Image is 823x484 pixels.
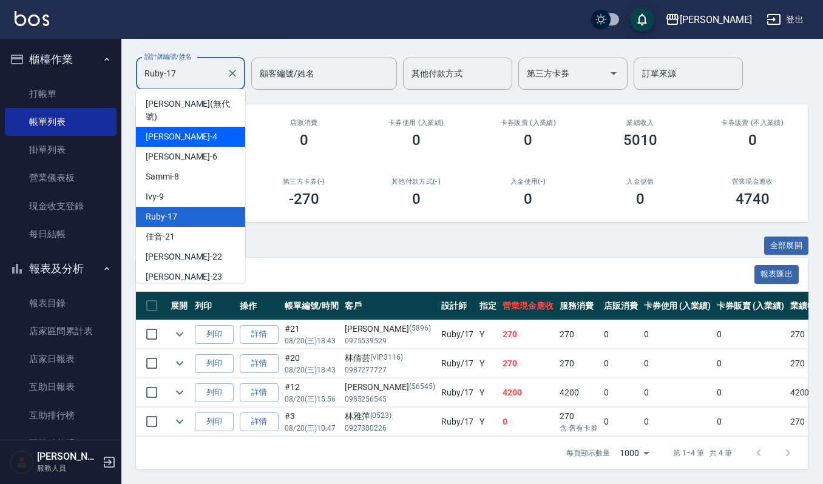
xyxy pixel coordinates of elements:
button: expand row [171,354,189,372]
span: [PERSON_NAME] -22 [146,250,222,263]
td: Ruby /17 [438,378,477,407]
h5: [PERSON_NAME] [37,451,99,463]
td: 0 [601,320,641,349]
h2: 卡券販賣 (不入業績) [711,119,794,127]
div: 1000 [615,437,654,469]
td: 0 [601,378,641,407]
h2: 業績收入 [599,119,682,127]
h2: 卡券使用 (入業績) [374,119,458,127]
button: 全部展開 [764,237,809,255]
p: (0523) [370,410,392,423]
th: 營業現金應收 [500,292,557,320]
p: 第 1–4 筆 共 4 筆 [673,448,732,459]
a: 報表目錄 [5,289,117,317]
th: 店販消費 [601,292,641,320]
div: [PERSON_NAME] [680,12,752,27]
p: 08/20 (三) 10:47 [285,423,339,434]
a: 互助排行榜 [5,402,117,429]
td: #12 [282,378,342,407]
th: 帳單編號/時間 [282,292,342,320]
td: 0 [601,408,641,436]
h3: 0 [748,132,757,149]
button: 登出 [762,8,808,31]
h3: 0 [412,190,421,207]
td: 270 [557,408,601,436]
td: Y [476,378,500,407]
button: save [630,7,654,32]
th: 卡券使用 (入業績) [641,292,714,320]
h3: 5010 [623,132,657,149]
button: Open [604,64,623,83]
th: 卡券販賣 (入業績) [714,292,787,320]
a: 店家區間累計表 [5,317,117,345]
td: 270 [557,349,601,378]
p: 08/20 (三) 18:43 [285,365,339,375]
a: 現金收支登錄 [5,192,117,220]
td: #21 [282,320,342,349]
td: 0 [714,320,787,349]
td: Ruby /17 [438,349,477,378]
p: 08/20 (三) 18:43 [285,335,339,346]
button: 報表匯出 [754,265,799,284]
p: 0975539529 [345,335,435,346]
h2: 店販消費 [263,119,346,127]
h3: 0 [412,132,421,149]
th: 展開 [168,292,192,320]
a: 詳情 [240,325,279,344]
button: 報表及分析 [5,253,117,284]
td: Y [476,349,500,378]
th: 列印 [192,292,237,320]
td: Y [476,320,500,349]
a: 詳情 [240,412,279,431]
a: 互助日報表 [5,373,117,401]
div: [PERSON_NAME] [345,323,435,335]
td: 4200 [557,378,601,407]
button: 列印 [195,354,234,373]
a: 詳情 [240,354,279,373]
button: expand row [171,412,189,431]
span: [PERSON_NAME] -4 [146,130,217,143]
td: #20 [282,349,342,378]
td: 270 [557,320,601,349]
td: #3 [282,408,342,436]
h3: 0 [524,132,532,149]
button: 列印 [195,383,234,402]
button: 櫃檯作業 [5,44,117,75]
div: 林倩芸 [345,352,435,365]
td: 0 [601,349,641,378]
h2: 入金儲值 [599,178,682,186]
span: 訂單列表 [151,269,754,281]
button: expand row [171,383,189,402]
img: Person [10,450,34,474]
span: Ruby -17 [146,210,177,223]
p: 08/20 (三) 15:56 [285,394,339,405]
p: 0985256545 [345,394,435,405]
span: [PERSON_NAME] -23 [146,271,222,283]
a: 報表匯出 [754,268,799,280]
button: 列印 [195,325,234,344]
td: 270 [500,320,557,349]
td: Ruby /17 [438,408,477,436]
h2: 第三方卡券(-) [263,178,346,186]
button: [PERSON_NAME] [660,7,757,32]
a: 帳單列表 [5,108,117,136]
td: 4200 [500,378,557,407]
p: 0987277727 [345,365,435,375]
span: 佳音 -21 [146,230,175,243]
div: 林雅萍 [345,410,435,423]
button: expand row [171,325,189,343]
span: Sammi -8 [146,170,179,183]
td: Y [476,408,500,436]
a: 店家日報表 [5,345,117,373]
td: 0 [714,408,787,436]
td: 0 [641,408,714,436]
h2: 其他付款方式(-) [374,178,458,186]
p: (56545) [409,381,435,394]
td: 0 [500,408,557,436]
h3: 0 [300,132,308,149]
label: 設計師編號/姓名 [144,52,192,61]
td: Ruby /17 [438,320,477,349]
td: 0 [714,378,787,407]
th: 設計師 [438,292,477,320]
a: 營業儀表板 [5,164,117,192]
